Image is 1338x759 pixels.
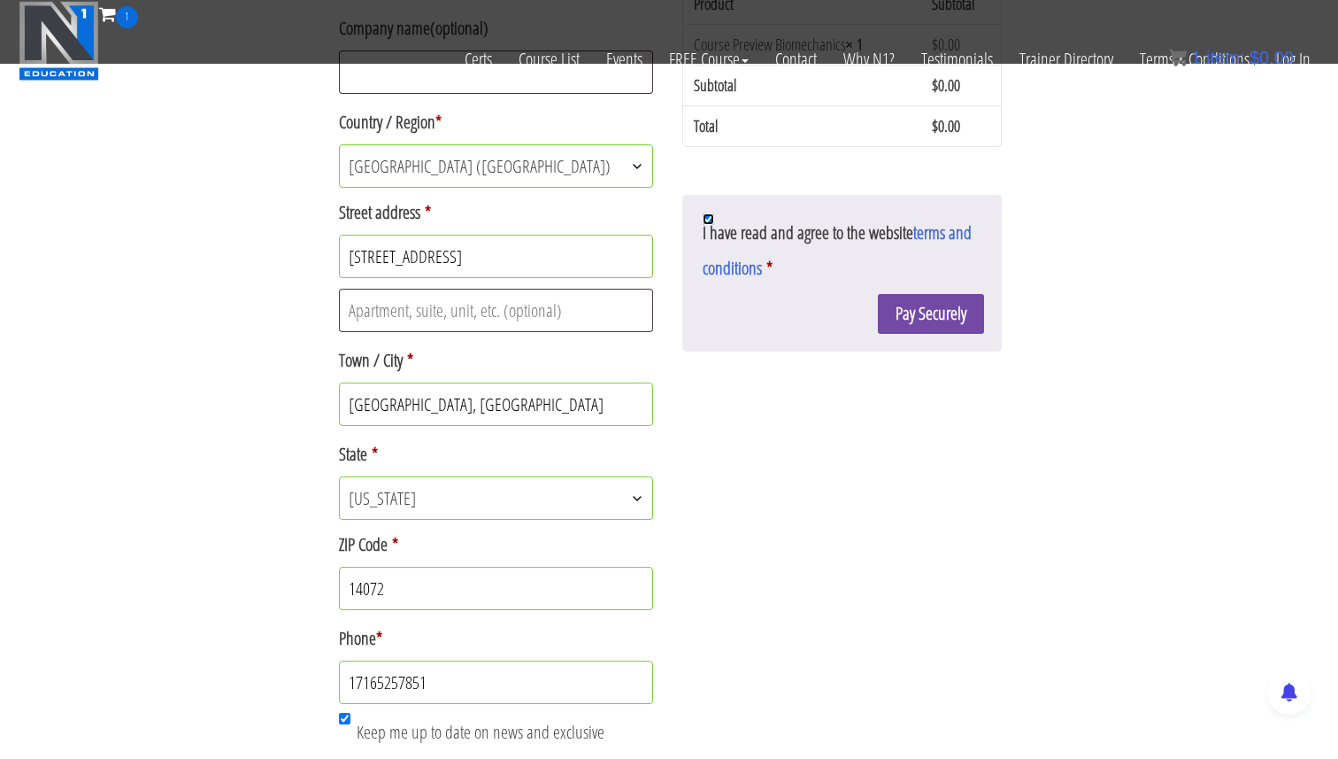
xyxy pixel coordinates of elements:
[339,235,653,278] input: House number and street name
[116,6,138,28] span: 1
[451,28,505,90] a: Certs
[339,621,653,656] label: Phone
[1250,48,1259,67] span: $
[1127,28,1263,90] a: Terms & Conditions
[339,289,653,332] input: Apartment, suite, unit, etc. (optional)
[99,2,138,26] a: 1
[340,145,652,187] span: United States (US)
[766,256,773,280] abbr: required
[703,213,714,225] input: I have read and agree to the websiteterms and conditions *
[505,28,593,90] a: Course List
[703,221,972,280] a: terms and conditions
[339,343,653,378] label: Town / City
[339,437,653,472] label: State
[19,1,99,81] img: n1-education
[340,477,652,519] span: New York
[932,74,938,96] span: $
[932,115,938,136] span: $
[932,74,960,96] bdi: 0.00
[593,28,656,90] a: Events
[1006,28,1127,90] a: Trainer Directory
[1191,48,1201,67] span: 1
[339,476,653,520] span: State
[703,221,972,280] span: I have read and agree to the website
[339,105,653,140] label: Country / Region
[1206,48,1244,67] span: item:
[683,105,921,146] th: Total
[830,28,908,90] a: Why N1?
[656,28,762,90] a: FREE Course
[1169,49,1187,66] img: icon11.png
[908,28,1006,90] a: Testimonials
[339,713,350,724] input: Keep me up to date on news and exclusive offers (optional)
[339,144,653,188] span: Country / Region
[339,527,653,562] label: ZIP Code
[1169,48,1294,67] a: 1 item: $0.00
[1250,48,1294,67] bdi: 0.00
[1263,28,1324,90] a: Log In
[878,294,984,334] button: Pay Securely
[339,195,653,230] label: Street address
[762,28,830,90] a: Contact
[932,115,960,136] bdi: 0.00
